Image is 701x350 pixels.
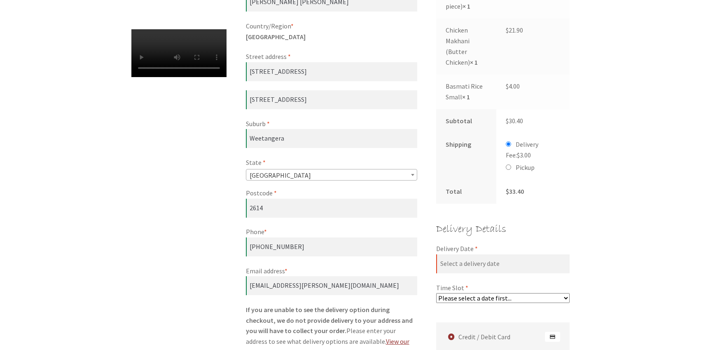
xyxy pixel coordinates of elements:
[246,21,417,32] label: Country/Region
[506,187,524,195] bdi: 33.40
[436,75,496,109] td: Basmati Rice Small
[246,305,413,335] strong: If you are unable to see the delivery option during checkout, we do not provide delivery to your ...
[246,52,417,62] label: Street address
[246,119,417,129] label: Suburb
[246,169,417,181] span: Australian Capital Territory
[545,332,560,342] img: Credit / Debit Card
[246,169,417,181] span: State
[463,2,470,10] strong: × 1
[506,117,523,125] bdi: 30.40
[246,33,306,41] strong: [GEOGRAPHIC_DATA]
[436,244,570,254] label: Delivery Date
[436,133,496,179] th: Shipping
[506,187,509,195] span: $
[436,109,496,133] th: Subtotal
[506,82,509,90] span: $
[506,26,509,34] span: $
[436,221,570,238] h3: Delivery Details
[436,254,570,273] input: Select a delivery date
[516,163,535,171] label: Pickup
[246,90,417,109] input: Apartment, suite, unit, etc. (optional)
[462,93,470,101] strong: × 1
[246,157,417,168] label: State
[517,151,531,159] bdi: 3.00
[517,151,520,159] span: $
[436,180,496,204] th: Total
[246,62,417,81] input: House number and street name
[436,19,496,75] td: Chicken Makhani (Butter Chicken)
[506,82,520,90] bdi: 4.00
[246,227,417,237] label: Phone
[506,26,523,34] bdi: 21.90
[506,140,538,159] label: Delivery Fee:
[470,58,478,66] strong: × 1
[436,283,570,294] label: Time Slot
[246,188,417,199] label: Postcode
[506,117,509,125] span: $
[246,266,417,277] label: Email address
